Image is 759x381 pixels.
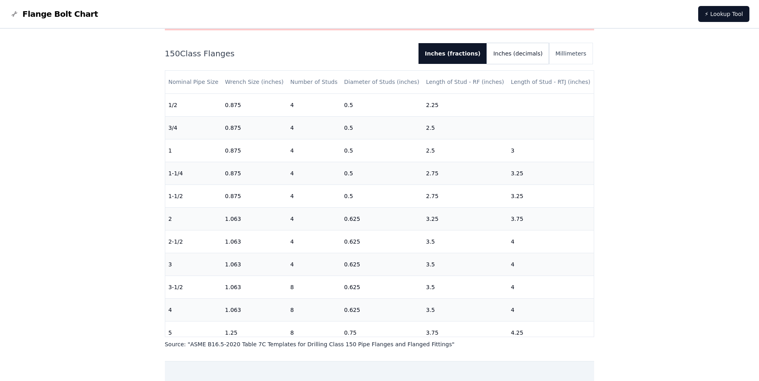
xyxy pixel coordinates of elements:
td: 2 [165,207,222,230]
td: 4 [287,185,341,207]
td: 4 [287,230,341,253]
td: 3.25 [423,207,508,230]
td: 4 [287,93,341,116]
td: 0.5 [341,162,423,185]
td: 4 [508,276,594,298]
button: Inches (decimals) [487,43,549,64]
td: 4 [287,116,341,139]
td: 1-1/4 [165,162,222,185]
p: Source: " ASME B16.5-2020 Table 7C Templates for Drilling Class 150 Pipe Flanges and Flanged Fitt... [165,340,595,348]
button: Millimeters [549,43,593,64]
td: 8 [287,276,341,298]
td: 2.5 [423,116,508,139]
td: 4 [287,139,341,162]
th: Wrench Size (inches) [222,71,287,93]
td: 3/4 [165,116,222,139]
img: Flange Bolt Chart Logo [10,9,19,19]
td: 3.75 [508,207,594,230]
th: Nominal Pipe Size [165,71,222,93]
td: 1/2 [165,93,222,116]
td: 0.875 [222,185,287,207]
button: Inches (fractions) [419,43,487,64]
td: 1 [165,139,222,162]
td: 1.063 [222,207,287,230]
td: 2.75 [423,185,508,207]
td: 0.5 [341,139,423,162]
td: 0.625 [341,253,423,276]
th: Number of Studs [287,71,341,93]
td: 0.875 [222,93,287,116]
a: ⚡ Lookup Tool [698,6,749,22]
td: 0.625 [341,276,423,298]
span: Flange Bolt Chart [22,8,98,20]
td: 1-1/2 [165,185,222,207]
td: 8 [287,321,341,344]
td: 3 [508,139,594,162]
td: 3.5 [423,253,508,276]
td: 1.063 [222,253,287,276]
th: Length of Stud - RF (inches) [423,71,508,93]
td: 0.875 [222,162,287,185]
th: Diameter of Studs (inches) [341,71,423,93]
h2: 150 Class Flanges [165,48,412,59]
td: 0.625 [341,298,423,321]
td: 2.5 [423,139,508,162]
td: 0.625 [341,207,423,230]
td: 4.25 [508,321,594,344]
a: Flange Bolt Chart LogoFlange Bolt Chart [10,8,98,20]
td: 3-1/2 [165,276,222,298]
td: 0.5 [341,185,423,207]
td: 2.75 [423,162,508,185]
td: 4 [508,253,594,276]
td: 1.063 [222,230,287,253]
td: 3.5 [423,276,508,298]
td: 0.625 [341,230,423,253]
td: 2-1/2 [165,230,222,253]
td: 4 [508,298,594,321]
td: 3.25 [508,162,594,185]
td: 3 [165,253,222,276]
td: 0.5 [341,116,423,139]
td: 4 [287,162,341,185]
td: 2.25 [423,93,508,116]
td: 3.25 [508,185,594,207]
td: 4 [508,230,594,253]
td: 0.5 [341,93,423,116]
td: 1.063 [222,276,287,298]
td: 4 [287,207,341,230]
td: 1.25 [222,321,287,344]
td: 1.063 [222,298,287,321]
td: 5 [165,321,222,344]
td: 3.75 [423,321,508,344]
th: Length of Stud - RTJ (inches) [508,71,594,93]
td: 0.875 [222,116,287,139]
td: 0.75 [341,321,423,344]
td: 4 [165,298,222,321]
td: 3.5 [423,230,508,253]
td: 8 [287,298,341,321]
td: 4 [287,253,341,276]
td: 0.875 [222,139,287,162]
td: 3.5 [423,298,508,321]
